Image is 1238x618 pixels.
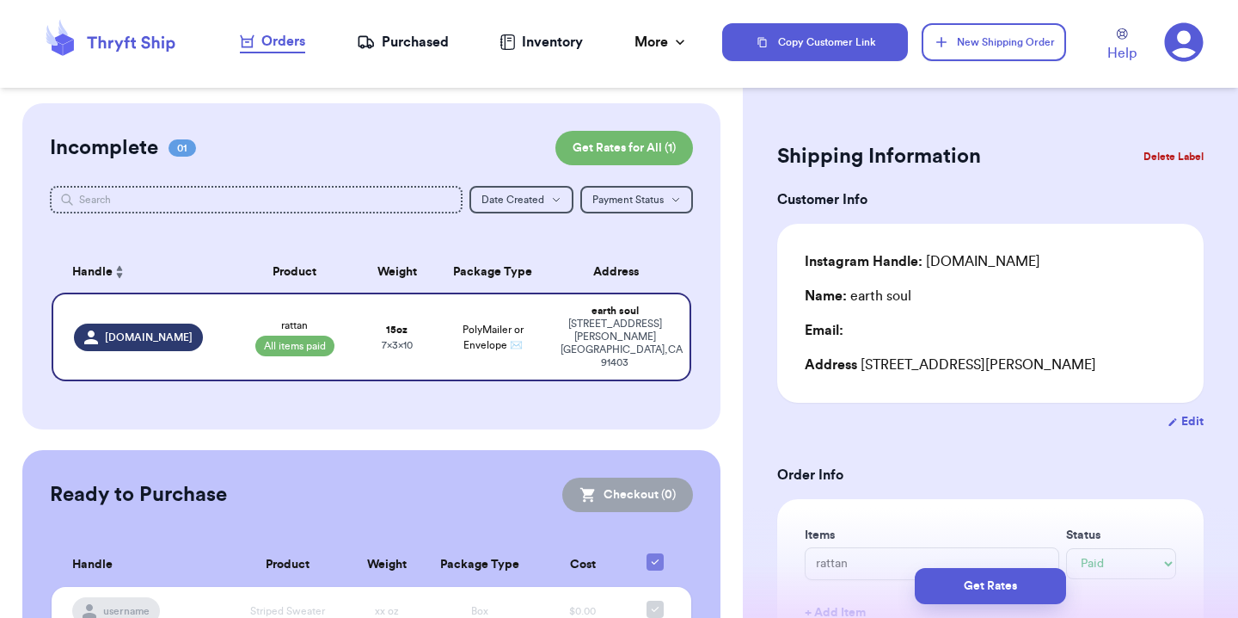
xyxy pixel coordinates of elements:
h2: Ready to Purchase [50,481,227,509]
button: Payment Status [580,186,693,213]
span: rattan [281,318,308,332]
h2: Shipping Information [777,143,981,170]
button: Get Rates [915,568,1066,604]
span: 7 x 3 x 10 [382,340,413,350]
label: Status [1066,527,1176,544]
span: PolyMailer or Envelope ✉️ [463,324,524,350]
button: Copy Customer Link [722,23,908,61]
a: Help [1107,28,1137,64]
button: Delete Label [1137,138,1210,176]
button: Get Rates for All (1) [555,131,693,165]
th: Product [225,543,350,587]
button: Checkout (0) [562,478,693,512]
span: 01 [169,139,196,157]
span: [DOMAIN_NAME] [105,331,193,344]
button: Sort ascending [113,262,126,282]
th: Weight [359,251,435,293]
button: Date Created [469,186,573,213]
span: $0.00 [569,606,596,616]
span: Payment Status [592,195,664,205]
span: All items paid [255,336,334,356]
h3: Order Info [777,465,1204,485]
span: Handle [72,263,113,281]
a: Orders [240,31,305,53]
h3: Customer Info [777,189,1204,210]
div: earth soul [561,305,669,318]
a: Purchased [357,32,449,53]
th: Product [230,251,359,293]
span: Handle [72,556,113,574]
button: New Shipping Order [922,23,1066,61]
span: Striped Sweater [250,606,325,616]
th: Address [550,251,691,293]
div: earth soul [805,286,911,306]
div: [STREET_ADDRESS][PERSON_NAME] [805,355,1176,375]
th: Cost [536,543,628,587]
span: Address [805,358,857,372]
button: Edit [1168,413,1204,430]
span: Date Created [481,195,544,205]
strong: 15 oz [386,324,408,335]
span: username [103,604,150,618]
th: Weight [350,543,425,587]
span: Name: [805,289,847,303]
a: Inventory [499,32,583,53]
div: More [634,32,689,53]
div: [DOMAIN_NAME] [805,251,1040,272]
th: Package Type [424,543,536,587]
span: Box [471,606,488,616]
input: Search [50,186,463,213]
span: Help [1107,43,1137,64]
div: [STREET_ADDRESS] [PERSON_NAME][GEOGRAPHIC_DATA] , CA 91403 [561,318,669,369]
span: Email: [805,324,843,337]
span: Instagram Handle: [805,255,922,269]
div: Orders [240,31,305,52]
h2: Incomplete [50,134,158,162]
span: xx oz [375,606,399,616]
label: Items [805,527,1059,544]
th: Package Type [435,251,550,293]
